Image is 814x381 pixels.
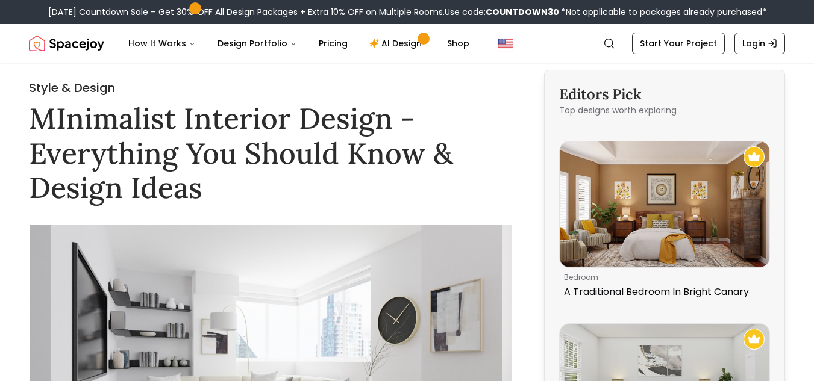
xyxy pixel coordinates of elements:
nav: Global [29,24,785,63]
a: Pricing [309,31,357,55]
a: Spacejoy [29,31,104,55]
b: COUNTDOWN30 [486,6,559,18]
button: How It Works [119,31,205,55]
span: *Not applicable to packages already purchased* [559,6,766,18]
img: Spacejoy Logo [29,31,104,55]
a: Shop [437,31,479,55]
h1: MInimalist Interior Design - Everything You Should Know & Design Ideas [29,101,513,205]
nav: Main [119,31,479,55]
a: AI Design [360,31,435,55]
span: Use code: [445,6,559,18]
p: Top designs worth exploring [559,104,770,116]
h2: Style & Design [29,79,513,96]
h3: Editors Pick [559,85,770,104]
button: Design Portfolio [208,31,307,55]
a: A Traditional Bedroom In Bright Canary Recommended Spacejoy Design - A Traditional Bedroom In Bri... [559,141,770,304]
p: A Traditional Bedroom In Bright Canary [564,285,760,299]
a: Login [734,33,785,54]
a: Start Your Project [632,33,725,54]
img: A Traditional Bedroom In Bright Canary [560,141,769,267]
img: Recommended Spacejoy Design - A Traditional Bedroom In Bright Canary [744,146,765,167]
img: Recommended Spacejoy Design - Wood & Ivory Accents Bring Positivity In This Mid-Century Modern Be... [744,329,765,350]
div: [DATE] Countdown Sale – Get 30% OFF All Design Packages + Extra 10% OFF on Multiple Rooms. [48,6,766,18]
p: bedroom [564,273,760,282]
img: United States [498,36,513,51]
